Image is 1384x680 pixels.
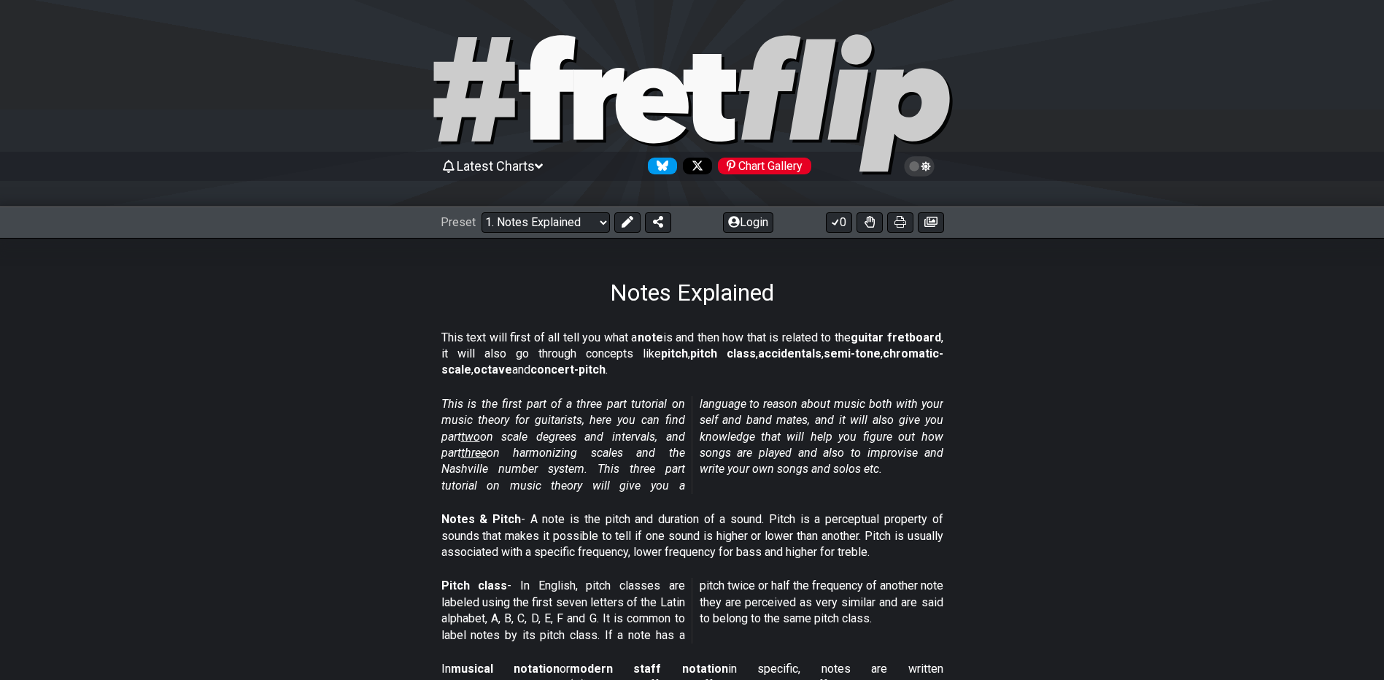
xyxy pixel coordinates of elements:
strong: concert-pitch [530,363,606,376]
strong: Notes & Pitch [441,512,521,526]
strong: octave [473,363,512,376]
select: Preset [482,212,610,233]
a: Follow #fretflip at X [677,158,712,174]
h1: Notes Explained [610,279,774,306]
button: Login [723,212,773,233]
strong: pitch class [690,347,756,360]
button: Toggle Dexterity for all fretkits [857,212,883,233]
button: Share Preset [645,212,671,233]
a: Follow #fretflip at Bluesky [642,158,677,174]
strong: pitch [661,347,688,360]
strong: musical notation [451,662,560,676]
strong: modern staff notation [570,662,728,676]
span: two [461,430,480,444]
button: Create image [918,212,944,233]
strong: Pitch class [441,579,508,592]
em: This is the first part of a three part tutorial on music theory for guitarists, here you can find... [441,397,943,492]
div: Chart Gallery [718,158,811,174]
span: Toggle light / dark theme [911,160,928,173]
button: 0 [826,212,852,233]
strong: note [638,331,663,344]
span: Preset [441,215,476,229]
strong: guitar fretboard [851,331,941,344]
p: - A note is the pitch and duration of a sound. Pitch is a perceptual property of sounds that make... [441,511,943,560]
button: Print [887,212,913,233]
a: #fretflip at Pinterest [712,158,811,174]
p: - In English, pitch classes are labeled using the first seven letters of the Latin alphabet, A, B... [441,578,943,644]
p: This text will first of all tell you what a is and then how that is related to the , it will also... [441,330,943,379]
button: Edit Preset [614,212,641,233]
span: Latest Charts [457,158,535,174]
strong: accidentals [758,347,821,360]
span: three [461,446,487,460]
strong: semi-tone [824,347,881,360]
